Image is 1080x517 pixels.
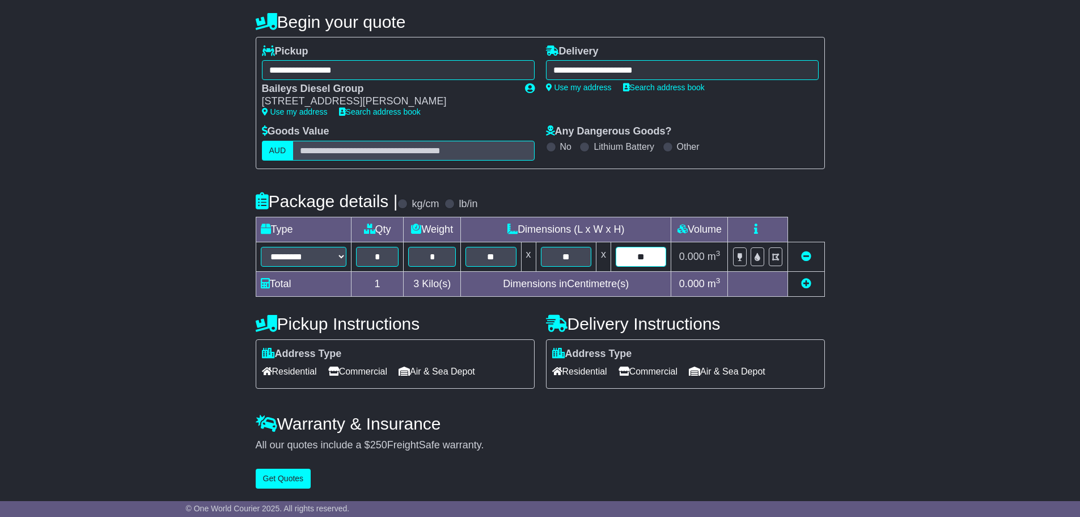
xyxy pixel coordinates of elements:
td: Volume [671,217,728,242]
a: Add new item [801,278,811,289]
span: 250 [370,439,387,451]
a: Search address book [623,83,705,92]
a: Use my address [546,83,612,92]
td: Type [256,217,351,242]
td: Qty [351,217,404,242]
td: Weight [404,217,461,242]
td: Kilo(s) [404,271,461,296]
td: Total [256,271,351,296]
label: Other [677,141,700,152]
label: No [560,141,571,152]
td: x [596,242,611,271]
span: Commercial [328,363,387,380]
label: Goods Value [262,125,329,138]
span: 0.000 [679,278,705,289]
label: Address Type [262,348,342,360]
div: [STREET_ADDRESS][PERSON_NAME] [262,95,514,108]
sup: 3 [716,276,721,285]
label: lb/in [459,198,477,211]
span: m [708,251,721,262]
td: 1 [351,271,404,296]
span: m [708,278,721,289]
a: Remove this item [801,251,811,262]
span: Residential [552,363,607,380]
sup: 3 [716,249,721,258]
div: All our quotes include a $ FreightSafe warranty. [256,439,825,452]
h4: Delivery Instructions [546,314,825,333]
td: Dimensions in Centimetre(s) [461,271,671,296]
span: 3 [413,278,419,289]
span: Air & Sea Depot [689,363,765,380]
label: kg/cm [412,198,439,211]
a: Use my address [262,107,328,116]
span: Air & Sea Depot [399,363,475,380]
label: Address Type [552,348,632,360]
h4: Pickup Instructions [256,314,535,333]
td: x [521,242,536,271]
h4: Warranty & Insurance [256,414,825,433]
label: Lithium Battery [594,141,654,152]
button: Get Quotes [256,469,311,489]
h4: Package details | [256,192,398,211]
label: AUD [262,141,294,161]
label: Delivery [546,45,599,58]
span: © One World Courier 2025. All rights reserved. [186,504,350,513]
h4: Begin your quote [256,12,825,31]
a: Search address book [339,107,421,116]
td: Dimensions (L x W x H) [461,217,671,242]
label: Any Dangerous Goods? [546,125,672,138]
span: Commercial [619,363,677,380]
span: Residential [262,363,317,380]
span: 0.000 [679,251,705,262]
div: Baileys Diesel Group [262,83,514,95]
label: Pickup [262,45,308,58]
